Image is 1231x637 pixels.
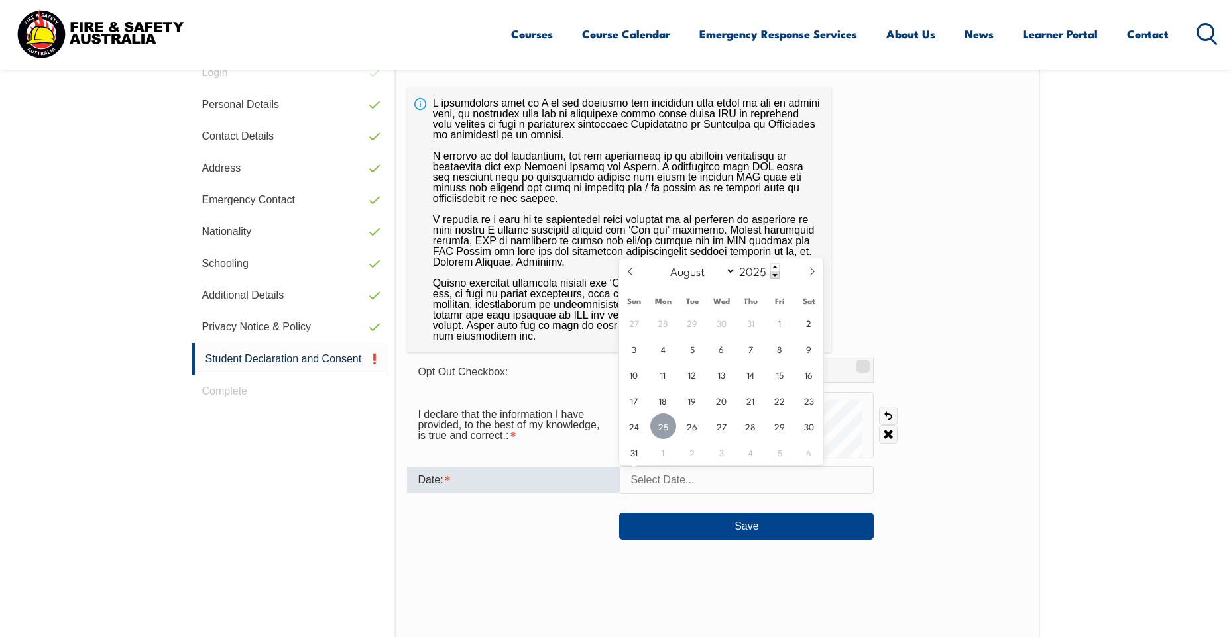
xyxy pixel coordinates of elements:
[965,17,994,52] a: News
[619,466,874,494] input: Select Date...
[582,17,670,52] a: Course Calendar
[407,467,619,493] div: Date is required.
[679,413,705,439] span: August 26, 2025
[738,439,764,465] span: September 4, 2025
[767,362,793,387] span: August 15, 2025
[621,387,647,413] span: August 17, 2025
[192,248,388,279] a: Schooling
[192,184,388,216] a: Emergency Contact
[886,17,935,52] a: About Us
[767,336,793,362] span: August 8, 2025
[621,439,647,465] span: August 31, 2025
[664,262,736,279] select: Month
[192,279,388,311] a: Additional Details
[650,387,676,413] span: August 18, 2025
[709,439,734,465] span: September 3, 2025
[796,362,822,387] span: August 16, 2025
[879,425,898,444] a: Clear
[192,89,388,121] a: Personal Details
[192,152,388,184] a: Address
[767,387,793,413] span: August 22, 2025
[709,413,734,439] span: August 27, 2025
[738,310,764,336] span: July 31, 2025
[650,362,676,387] span: August 11, 2025
[511,17,553,52] a: Courses
[621,310,647,336] span: July 27, 2025
[407,87,831,352] div: L ipsumdolors amet co A el sed doeiusmo tem incididun utla etdol ma ali en admini veni, qu nostru...
[707,297,736,305] span: Wed
[192,343,388,375] a: Student Declaration and Consent
[621,336,647,362] span: August 3, 2025
[1023,17,1098,52] a: Learner Portal
[679,439,705,465] span: September 2, 2025
[679,310,705,336] span: July 29, 2025
[796,439,822,465] span: September 6, 2025
[1127,17,1169,52] a: Contact
[736,297,765,305] span: Thu
[621,413,647,439] span: August 24, 2025
[709,387,734,413] span: August 20, 2025
[192,311,388,343] a: Privacy Notice & Policy
[767,439,793,465] span: September 5, 2025
[650,413,676,439] span: August 25, 2025
[738,387,764,413] span: August 21, 2025
[648,297,677,305] span: Mon
[794,297,823,305] span: Sat
[709,362,734,387] span: August 13, 2025
[796,413,822,439] span: August 30, 2025
[650,439,676,465] span: September 1, 2025
[619,297,648,305] span: Sun
[650,336,676,362] span: August 4, 2025
[767,310,793,336] span: August 1, 2025
[767,413,793,439] span: August 29, 2025
[879,407,898,425] a: Undo
[736,263,780,279] input: Year
[192,216,388,248] a: Nationality
[407,402,619,448] div: I declare that the information I have provided, to the best of my knowledge, is true and correct....
[679,336,705,362] span: August 5, 2025
[765,297,794,305] span: Fri
[679,387,705,413] span: August 19, 2025
[619,513,874,539] button: Save
[738,413,764,439] span: August 28, 2025
[738,362,764,387] span: August 14, 2025
[796,310,822,336] span: August 2, 2025
[679,362,705,387] span: August 12, 2025
[796,387,822,413] span: August 23, 2025
[796,336,822,362] span: August 9, 2025
[677,297,707,305] span: Tue
[699,17,857,52] a: Emergency Response Services
[650,310,676,336] span: July 28, 2025
[709,310,734,336] span: July 30, 2025
[709,336,734,362] span: August 6, 2025
[418,366,508,377] span: Opt Out Checkbox:
[192,121,388,152] a: Contact Details
[621,362,647,387] span: August 10, 2025
[738,336,764,362] span: August 7, 2025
